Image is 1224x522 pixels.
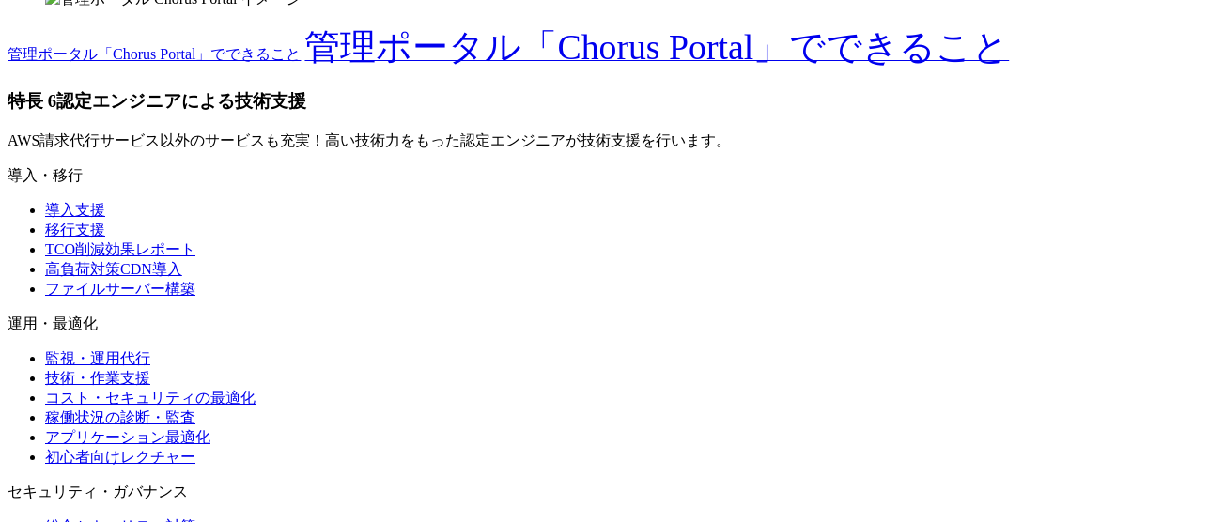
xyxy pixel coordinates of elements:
p: AWS請求代行サービス以外のサービスも充実！高い技術力をもった認定エンジニアが技術支援を行います。 [8,131,1216,151]
a: 稼働状況の診断・監査 [45,409,195,425]
a: 移行支援 [45,222,105,238]
a: TCO削減効果レポート [45,241,195,257]
a: 管理ポータル「Chorus Portal」でできること [8,46,301,62]
a: 初心者向けレクチャー [45,449,195,465]
p: 導入・移行 [8,166,1216,186]
p: 運用・最適化 [8,315,1216,334]
span: 認定エンジニアによる技術支援 [56,91,306,111]
span: 管理ポータル「Chorus Portal」でできること [304,27,1009,67]
p: セキュリティ・ガバナンス [8,483,1216,502]
a: 導入支援 [45,202,105,218]
a: ファイルサーバー構築 [45,281,195,297]
a: アプリケーション最適化 [45,429,210,445]
a: 監視・運用代行 [45,350,150,366]
span: 特長 6 [8,91,56,111]
a: コスト・セキュリティの最適化 [45,390,256,406]
a: 高負荷対策CDN導入 [45,261,182,277]
a: 管理ポータル「Chorus Portal」でできること [304,46,1009,62]
a: 技術・作業支援 [45,370,150,386]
